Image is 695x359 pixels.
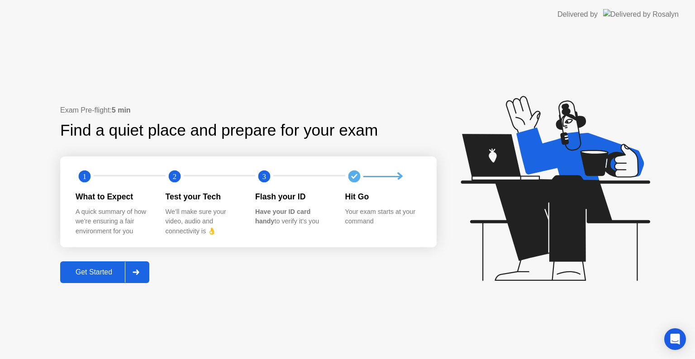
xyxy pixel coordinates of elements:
b: Have your ID card handy [255,208,310,225]
img: Delivered by Rosalyn [603,9,679,19]
div: Find a quiet place and prepare for your exam [60,118,379,142]
div: Flash your ID [255,191,331,203]
div: Hit Go [345,191,421,203]
div: Get Started [63,268,125,276]
b: 5 min [112,106,131,114]
text: 3 [262,172,266,181]
div: Open Intercom Messenger [664,328,686,350]
button: Get Started [60,261,149,283]
div: What to Expect [76,191,151,203]
div: to verify it’s you [255,207,331,227]
div: Exam Pre-flight: [60,105,437,116]
div: Delivered by [557,9,598,20]
div: Test your Tech [166,191,241,203]
text: 1 [83,172,86,181]
div: A quick summary of how we’re ensuring a fair environment for you [76,207,151,236]
div: We’ll make sure your video, audio and connectivity is 👌 [166,207,241,236]
div: Your exam starts at your command [345,207,421,227]
text: 2 [172,172,176,181]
